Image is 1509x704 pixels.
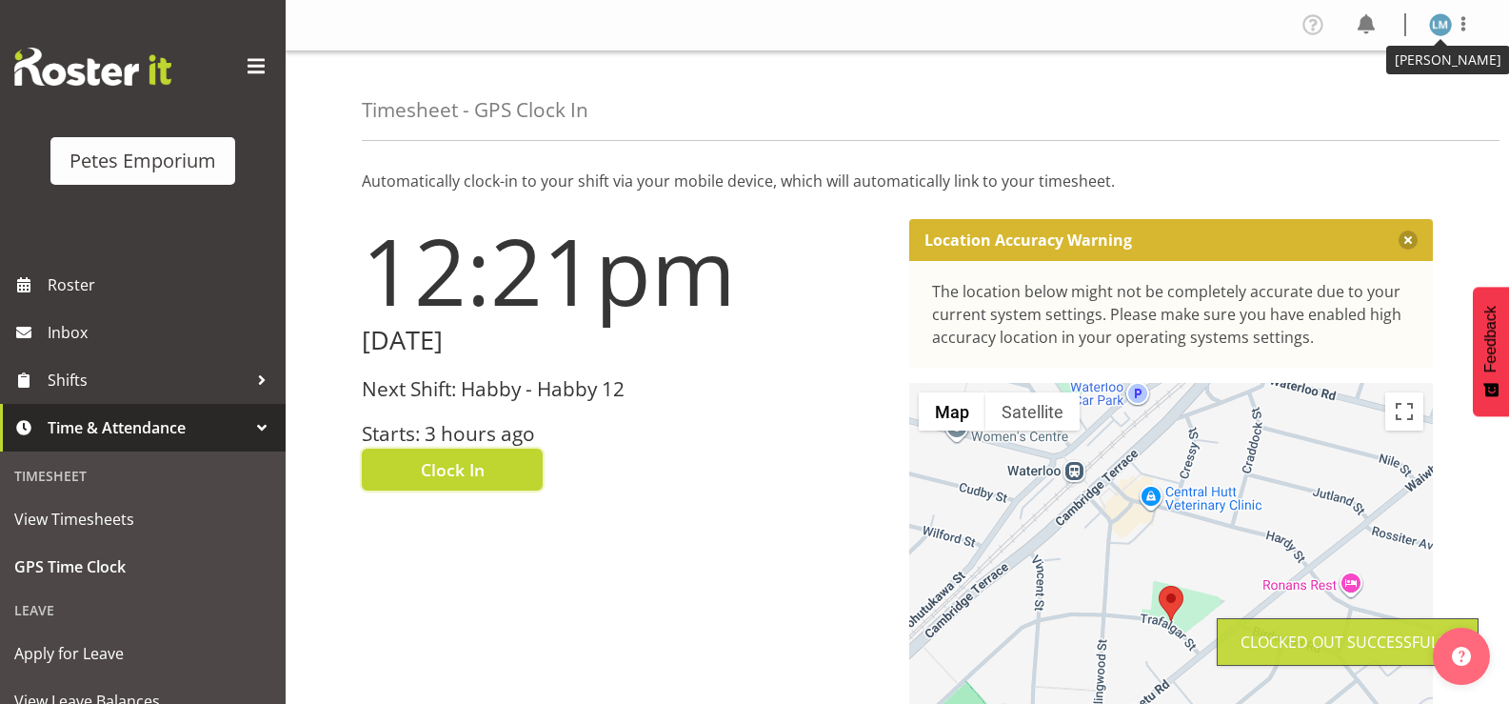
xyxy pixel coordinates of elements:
button: Clock In [362,449,543,491]
p: Automatically clock-in to your shift via your mobile device, which will automatically link to you... [362,170,1433,192]
button: Close message [1399,231,1418,250]
img: lianne-morete5410.jpg [1429,13,1452,36]
h1: 12:21pm [362,219,886,322]
span: GPS Time Clock [14,553,271,581]
h3: Next Shift: Habby - Habby 12 [362,378,886,400]
div: Timesheet [5,456,281,495]
div: The location below might not be completely accurate due to your current system settings. Please m... [932,280,1411,349]
a: View Timesheets [5,495,281,543]
span: Time & Attendance [48,413,248,442]
div: Petes Emporium [69,147,216,175]
span: Clock In [421,457,485,482]
button: Show satellite imagery [985,392,1080,431]
h4: Timesheet - GPS Clock In [362,99,588,121]
h2: [DATE] [362,326,886,355]
div: Leave [5,591,281,630]
span: Inbox [48,318,276,347]
img: Rosterit website logo [14,48,171,86]
span: Roster [48,271,276,299]
button: Feedback - Show survey [1473,287,1509,416]
img: help-xxl-2.png [1452,647,1471,666]
a: GPS Time Clock [5,543,281,591]
div: Clocked out Successfully [1241,631,1455,654]
span: Feedback [1482,306,1499,372]
p: Location Accuracy Warning [924,231,1132,250]
button: Toggle fullscreen view [1385,392,1423,431]
span: Shifts [48,366,248,394]
h3: Starts: 3 hours ago [362,423,886,445]
button: Show street map [919,392,985,431]
a: Apply for Leave [5,630,281,677]
span: Apply for Leave [14,639,271,668]
span: View Timesheets [14,505,271,533]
